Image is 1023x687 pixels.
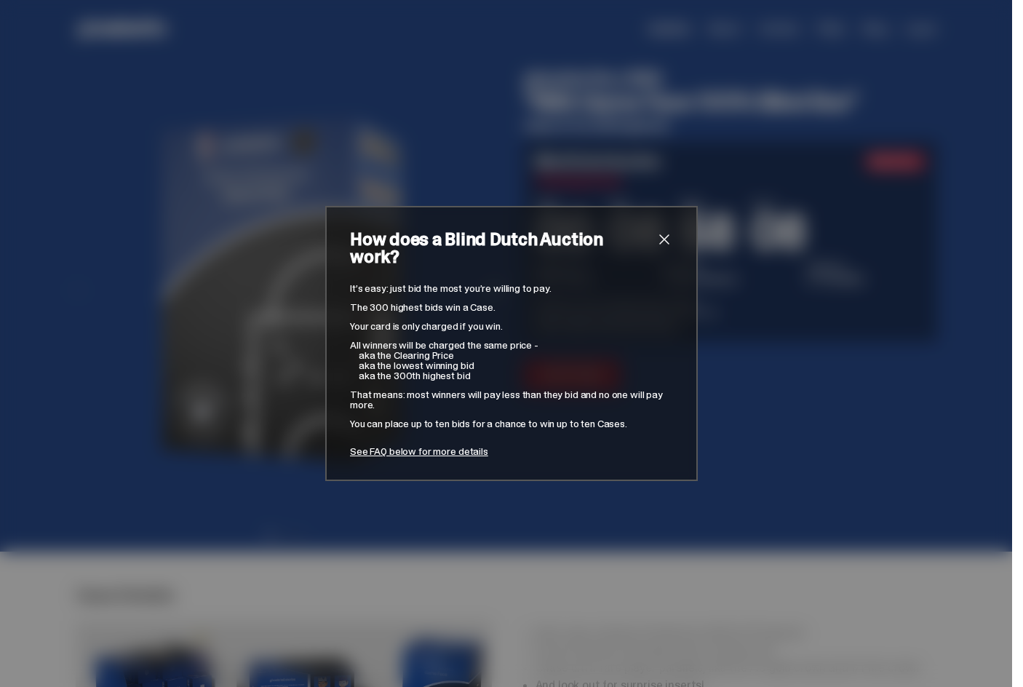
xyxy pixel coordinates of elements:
p: That means: most winners will pay less than they bid and no one will pay more. [350,389,673,410]
p: The 300 highest bids win a Case. [350,302,673,312]
span: aka the 300th highest bid [359,369,471,382]
p: You can place up to ten bids for a chance to win up to ten Cases. [350,418,673,429]
h2: How does a Blind Dutch Auction work? [350,231,656,266]
span: aka the Clearing Price [359,349,454,362]
a: See FAQ below for more details [350,445,488,458]
p: Your card is only charged if you win. [350,321,673,331]
p: All winners will be charged the same price - [350,340,673,350]
button: close [656,231,673,248]
p: It’s easy: just bid the most you’re willing to pay. [350,283,673,293]
span: aka the lowest winning bid [359,359,474,372]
